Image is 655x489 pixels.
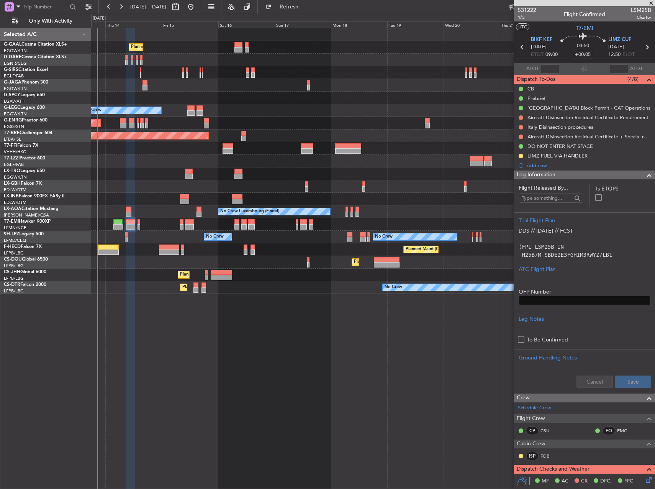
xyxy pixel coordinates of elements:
a: T7-FFIFalcon 7X [4,143,38,148]
div: No Crew [375,231,393,243]
div: Prebrief [527,95,545,102]
input: --:-- [541,64,559,74]
a: T7-LZZIPraetor 600 [4,156,45,161]
span: 09:00 [545,51,558,59]
div: Sun 17 [275,21,331,28]
span: FFC [624,478,633,485]
span: DFC, [600,478,612,485]
div: No Crew [385,282,402,293]
div: Wed 20 [444,21,500,28]
div: Sat 16 [218,21,275,28]
div: No Crew [84,105,102,116]
span: T7-BRE [4,131,20,135]
div: Add new [527,162,651,169]
div: LIMZ FUEL VIA HANDLER [527,153,588,159]
a: LX-GBHFalcon 7X [4,181,42,186]
div: Planned Maint [GEOGRAPHIC_DATA] ([GEOGRAPHIC_DATA]) [406,244,526,255]
a: EGGW/LTN [4,174,27,180]
a: CS-DOUGlobal 6500 [4,257,48,262]
span: [DATE] [608,43,624,51]
span: G-JAGA [4,80,21,85]
span: CS-DOU [4,257,22,262]
button: UTC [516,23,529,30]
a: EDLW/DTM [4,187,26,193]
span: ALDT [630,65,643,73]
a: LFPB/LBG [4,288,24,294]
a: 9H-LPZLegacy 500 [4,232,44,236]
span: Crew [517,394,530,402]
div: Thu 14 [105,21,162,28]
a: LX-INBFalcon 900EX EASy II [4,194,64,199]
a: EDLW/DTM [4,200,26,205]
div: Aircraft Disinsection Residual Certificate + Special request [527,133,651,140]
span: ETOT [531,51,544,59]
input: Type something... [522,192,572,204]
span: CS-DTR [4,282,20,287]
div: Planned Maint [131,41,159,53]
div: DO NOT ENTER NAT SPACE [527,143,593,149]
span: LSM25B [631,6,651,14]
span: LX-AOA [4,207,21,211]
div: ISP [526,452,539,460]
a: EGLF/FAB [4,162,24,167]
a: G-ENRGPraetor 600 [4,118,47,123]
span: T7-LZZI [4,156,20,161]
div: [DATE] [93,15,106,22]
a: EGGW/LTN [4,48,27,54]
span: Only With Activity [20,18,81,24]
span: 531222 [518,6,536,14]
div: Tue 19 [387,21,444,28]
div: Planned Maint [GEOGRAPHIC_DATA] ([GEOGRAPHIC_DATA]) [182,282,303,293]
a: G-JAGAPhenom 300 [4,80,48,85]
code: (FPL-LSM25B-IN [519,244,564,250]
div: No Crew [206,231,224,243]
a: T7-EMIHawker 900XP [4,219,51,224]
button: Only With Activity [8,15,83,27]
span: [DATE] - [DATE] [130,3,166,10]
span: G-LEGC [4,105,20,110]
a: CS-JHHGlobal 6000 [4,270,46,274]
span: G-GAAL [4,42,21,47]
a: LFPB/LBG [4,263,24,269]
span: Refresh [273,4,305,10]
a: EGGW/LTN [4,111,27,117]
div: Mon 18 [331,21,387,28]
span: Leg Information [517,171,555,179]
a: EGSS/STN [4,124,24,130]
span: G-GARE [4,55,21,59]
a: G-SIRSCitation Excel [4,67,48,72]
a: Schedule Crew [518,404,551,412]
a: LX-AOACitation Mustang [4,207,59,211]
button: Refresh [262,1,308,13]
a: T7-BREChallenger 604 [4,131,52,135]
a: EGLF/FAB [4,73,24,79]
a: LFMD/CEQ [4,238,26,243]
span: F-HECD [4,244,21,249]
input: Trip Number [23,1,67,13]
span: (4/8) [627,75,639,83]
div: FO [603,427,615,435]
div: Italy Disinsection procedures [527,124,593,130]
a: [PERSON_NAME]/QSA [4,212,49,218]
span: Dispatch To-Dos [517,75,555,84]
a: CS-DTRFalcon 2000 [4,282,46,287]
span: BIKF KEF [531,36,552,44]
span: Dispatch Checks and Weather [517,465,589,474]
span: LX-GBH [4,181,21,186]
a: LTBA/ISL [4,136,21,142]
a: G-LEGCLegacy 600 [4,105,45,110]
span: Charter [631,14,651,21]
span: 9H-LPZ [4,232,19,236]
div: Ground Handling Notes [519,354,650,362]
div: Trial Flight Plan [519,217,650,225]
div: No Crew Luxembourg (Findel) [220,206,279,217]
span: G-SIRS [4,67,18,72]
a: LX-TROLegacy 650 [4,169,45,173]
a: LFPB/LBG [4,276,24,281]
span: G-SPCY [4,93,20,97]
a: LFPB/LBG [4,250,24,256]
a: LGAV/ATH [4,98,25,104]
a: LFMN/NCE [4,225,26,231]
span: LIMZ CUF [608,36,631,44]
span: AC [562,478,568,485]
